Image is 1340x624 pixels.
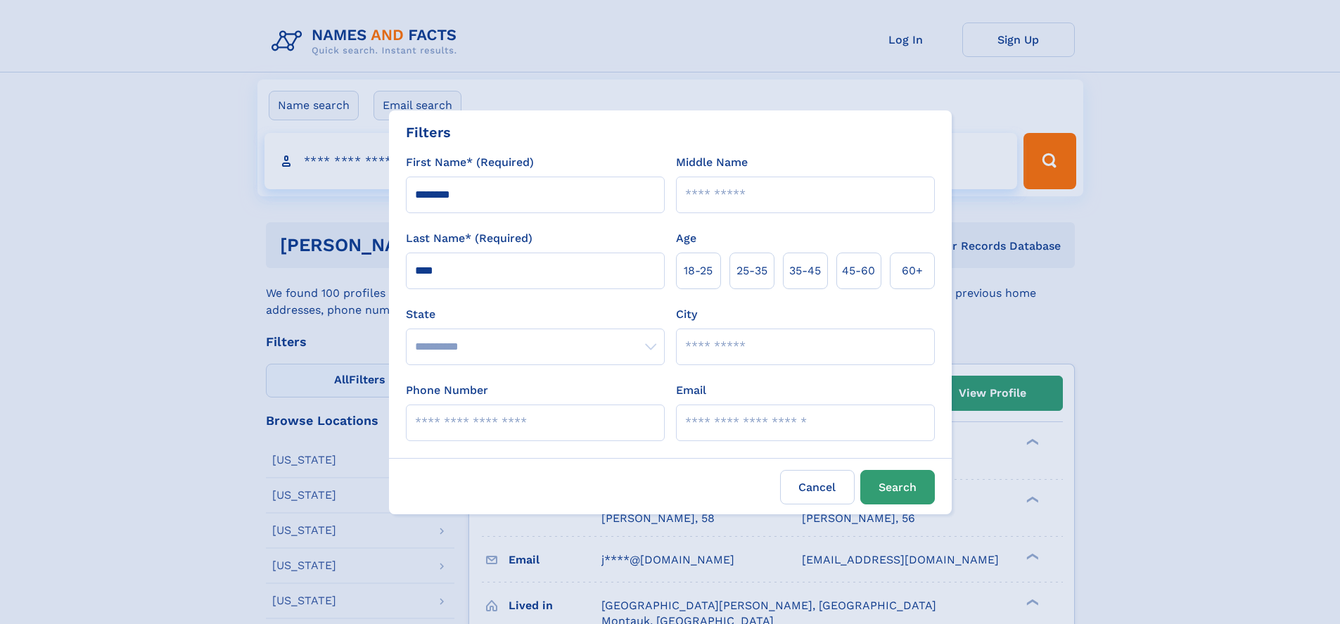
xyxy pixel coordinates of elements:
[406,230,532,247] label: Last Name* (Required)
[676,306,697,323] label: City
[406,306,665,323] label: State
[860,470,935,504] button: Search
[684,262,713,279] span: 18‑25
[902,262,923,279] span: 60+
[406,122,451,143] div: Filters
[676,382,706,399] label: Email
[406,382,488,399] label: Phone Number
[406,154,534,171] label: First Name* (Required)
[676,154,748,171] label: Middle Name
[736,262,767,279] span: 25‑35
[789,262,821,279] span: 35‑45
[676,230,696,247] label: Age
[842,262,875,279] span: 45‑60
[780,470,855,504] label: Cancel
